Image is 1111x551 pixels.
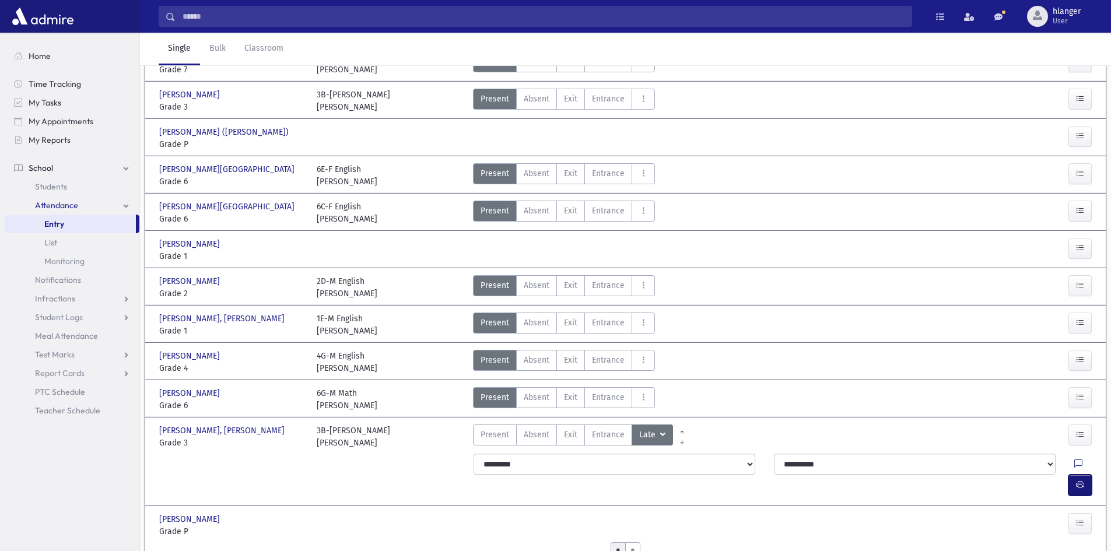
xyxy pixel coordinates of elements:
[29,135,71,145] span: My Reports
[481,354,509,366] span: Present
[159,387,222,399] span: [PERSON_NAME]
[159,89,222,101] span: [PERSON_NAME]
[29,116,93,127] span: My Appointments
[473,89,655,113] div: AttTypes
[159,33,200,65] a: Single
[5,112,139,131] a: My Appointments
[5,271,139,289] a: Notifications
[200,33,235,65] a: Bulk
[159,275,222,287] span: [PERSON_NAME]
[564,317,577,329] span: Exit
[524,205,549,217] span: Absent
[35,387,85,397] span: PTC Schedule
[592,205,625,217] span: Entrance
[44,219,64,229] span: Entry
[592,354,625,366] span: Entrance
[317,275,377,300] div: 2D-M English [PERSON_NAME]
[5,196,139,215] a: Attendance
[632,424,673,445] button: Late
[5,159,139,177] a: School
[564,205,577,217] span: Exit
[159,525,305,538] span: Grade P
[564,429,577,441] span: Exit
[159,101,305,113] span: Grade 3
[159,362,305,374] span: Grade 4
[35,349,75,360] span: Test Marks
[481,317,509,329] span: Present
[9,5,76,28] img: AdmirePro
[159,287,305,300] span: Grade 2
[473,313,655,337] div: AttTypes
[35,181,67,192] span: Students
[159,64,305,76] span: Grade 7
[473,350,655,374] div: AttTypes
[473,201,655,225] div: AttTypes
[35,275,81,285] span: Notifications
[5,233,139,252] a: List
[639,429,658,441] span: Late
[473,424,673,449] div: AttTypes
[564,93,577,105] span: Exit
[564,391,577,403] span: Exit
[29,51,51,61] span: Home
[5,364,139,382] a: Report Cards
[159,513,222,525] span: [PERSON_NAME]
[592,317,625,329] span: Entrance
[5,401,139,420] a: Teacher Schedule
[524,317,549,329] span: Absent
[29,163,53,173] span: School
[592,429,625,441] span: Entrance
[481,429,509,441] span: Present
[159,213,305,225] span: Grade 6
[473,275,655,300] div: AttTypes
[159,138,305,150] span: Grade P
[317,201,377,225] div: 6C-F English [PERSON_NAME]
[524,429,549,441] span: Absent
[524,391,549,403] span: Absent
[592,93,625,105] span: Entrance
[317,163,377,188] div: 6E-F English [PERSON_NAME]
[235,33,293,65] a: Classroom
[5,382,139,401] a: PTC Schedule
[5,215,136,233] a: Entry
[524,167,549,180] span: Absent
[592,279,625,292] span: Entrance
[159,350,222,362] span: [PERSON_NAME]
[473,163,655,188] div: AttTypes
[176,6,912,27] input: Search
[159,424,287,437] span: [PERSON_NAME], [PERSON_NAME]
[44,256,85,266] span: Monitoring
[159,126,291,138] span: [PERSON_NAME] ([PERSON_NAME])
[29,97,61,108] span: My Tasks
[5,47,139,65] a: Home
[481,391,509,403] span: Present
[1053,16,1081,26] span: User
[317,424,390,449] div: 3B-[PERSON_NAME] [PERSON_NAME]
[159,399,305,412] span: Grade 6
[159,176,305,188] span: Grade 6
[481,205,509,217] span: Present
[35,331,98,341] span: Meal Attendance
[1053,7,1081,16] span: hlanger
[29,79,81,89] span: Time Tracking
[592,391,625,403] span: Entrance
[35,405,100,416] span: Teacher Schedule
[481,279,509,292] span: Present
[564,354,577,366] span: Exit
[35,293,75,304] span: Infractions
[159,250,305,262] span: Grade 1
[5,75,139,93] a: Time Tracking
[317,350,377,374] div: 4G-M English [PERSON_NAME]
[564,167,577,180] span: Exit
[159,238,222,250] span: [PERSON_NAME]
[524,354,549,366] span: Absent
[5,93,139,112] a: My Tasks
[592,167,625,180] span: Entrance
[317,313,377,337] div: 1E-M English [PERSON_NAME]
[5,327,139,345] a: Meal Attendance
[473,387,655,412] div: AttTypes
[159,163,297,176] span: [PERSON_NAME][GEOGRAPHIC_DATA]
[481,167,509,180] span: Present
[524,93,549,105] span: Absent
[317,387,377,412] div: 6G-M Math [PERSON_NAME]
